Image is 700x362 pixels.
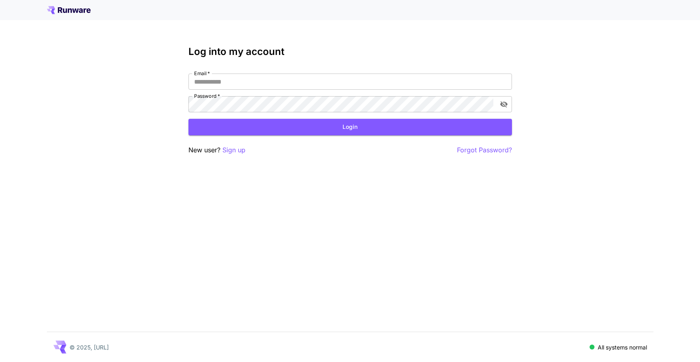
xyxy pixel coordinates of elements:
[70,343,109,351] p: © 2025, [URL]
[598,343,647,351] p: All systems normal
[188,145,245,155] p: New user?
[457,145,512,155] button: Forgot Password?
[188,119,512,135] button: Login
[194,93,220,99] label: Password
[194,70,210,77] label: Email
[222,145,245,155] button: Sign up
[497,97,511,112] button: toggle password visibility
[188,46,512,57] h3: Log into my account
